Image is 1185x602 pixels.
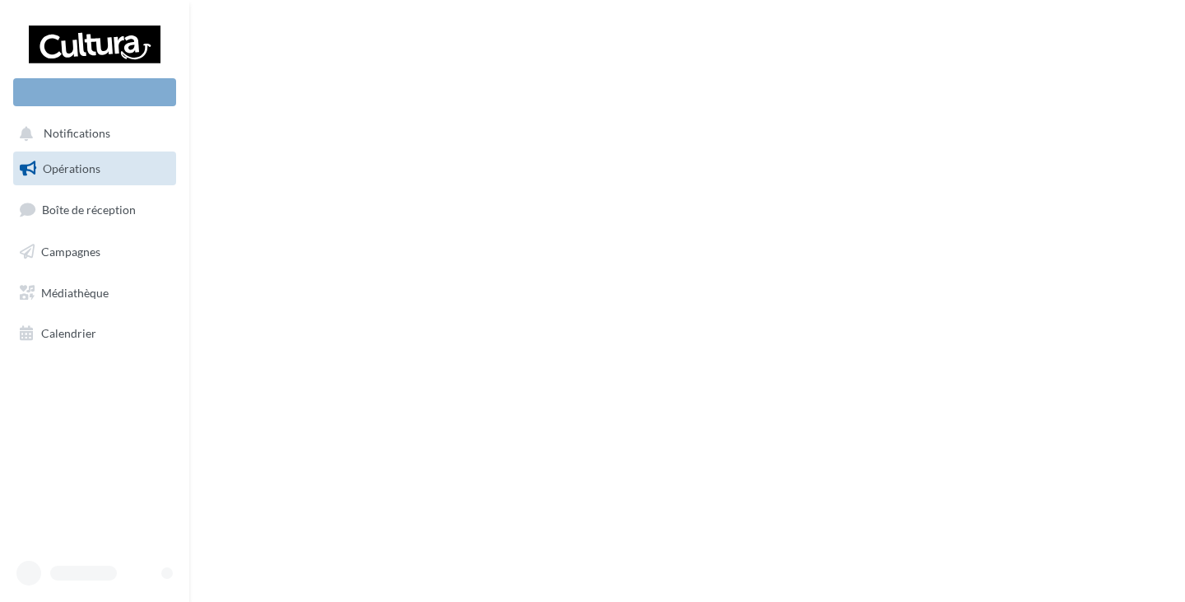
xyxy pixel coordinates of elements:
[10,316,179,351] a: Calendrier
[44,127,110,141] span: Notifications
[10,152,179,186] a: Opérations
[10,276,179,310] a: Médiathèque
[41,245,100,259] span: Campagnes
[10,235,179,269] a: Campagnes
[41,285,109,299] span: Médiathèque
[13,78,176,106] div: Nouvelle campagne
[41,326,96,340] span: Calendrier
[10,192,179,227] a: Boîte de réception
[42,203,136,217] span: Boîte de réception
[43,161,100,175] span: Opérations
